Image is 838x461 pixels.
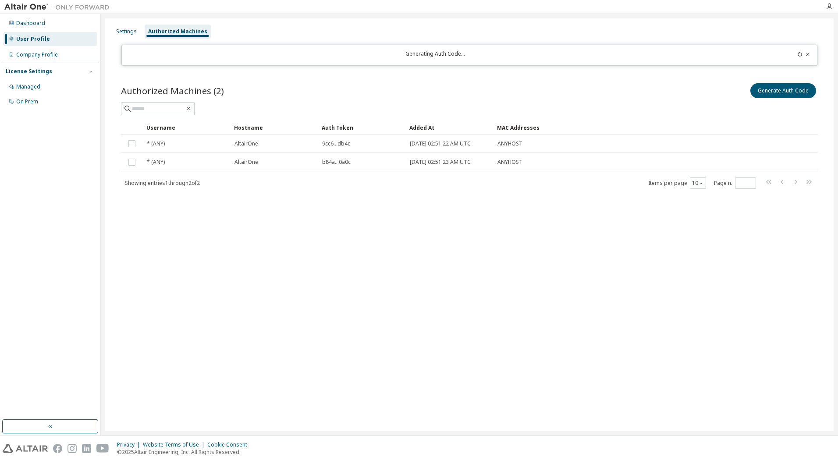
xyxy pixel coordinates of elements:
div: Website Terms of Use [143,441,207,448]
span: Items per page [648,177,706,189]
div: On Prem [16,98,38,105]
div: Settings [116,28,137,35]
img: instagram.svg [67,444,77,453]
span: ANYHOST [497,159,522,166]
div: Cookie Consent [207,441,252,448]
img: facebook.svg [53,444,62,453]
span: [DATE] 02:51:23 AM UTC [410,159,471,166]
span: 9cc6...db4c [322,140,350,147]
img: youtube.svg [96,444,109,453]
button: Generate Auth Code [750,83,816,98]
div: Auth Token [322,121,402,135]
span: Page n. [714,177,756,189]
span: AltairOne [234,140,258,147]
div: Username [146,121,227,135]
span: ANYHOST [497,140,522,147]
span: [DATE] 02:51:22 AM UTC [410,140,471,147]
div: License Settings [6,68,52,75]
div: User Profile [16,35,50,43]
span: b84a...0a0c [322,159,351,166]
span: Showing entries 1 through 2 of 2 [125,179,200,187]
img: Altair One [4,3,114,11]
span: * (ANY) [147,140,165,147]
span: Authorized Machines (2) [121,85,224,97]
div: Added At [409,121,490,135]
div: Company Profile [16,51,58,58]
div: MAC Addresses [497,121,728,135]
button: 10 [692,180,704,187]
div: Dashboard [16,20,45,27]
p: © 2025 Altair Engineering, Inc. All Rights Reserved. [117,448,252,456]
div: Authorized Machines [148,28,207,35]
div: Generating Auth Code... [127,50,744,60]
span: * (ANY) [147,159,165,166]
img: altair_logo.svg [3,444,48,453]
span: AltairOne [234,159,258,166]
div: Privacy [117,441,143,448]
img: linkedin.svg [82,444,91,453]
div: Hostname [234,121,315,135]
div: Managed [16,83,40,90]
